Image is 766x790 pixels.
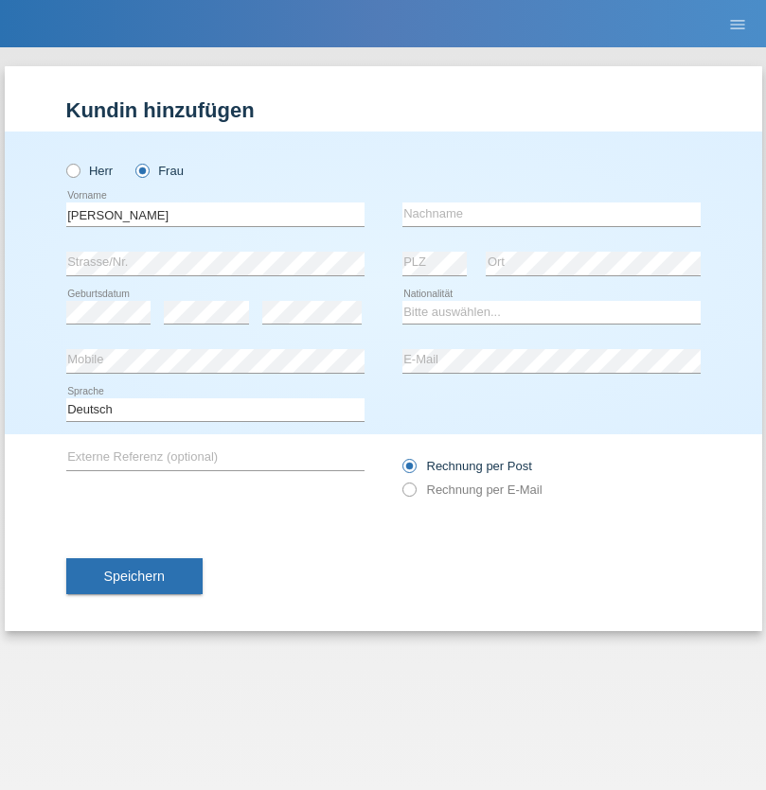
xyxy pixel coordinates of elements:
[402,459,532,473] label: Rechnung per Post
[66,98,701,122] h1: Kundin hinzufügen
[402,483,415,506] input: Rechnung per E-Mail
[66,164,114,178] label: Herr
[402,483,543,497] label: Rechnung per E-Mail
[402,459,415,483] input: Rechnung per Post
[719,18,757,29] a: menu
[135,164,184,178] label: Frau
[135,164,148,176] input: Frau
[104,569,165,584] span: Speichern
[66,164,79,176] input: Herr
[728,15,747,34] i: menu
[66,558,203,594] button: Speichern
